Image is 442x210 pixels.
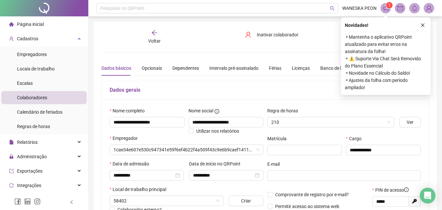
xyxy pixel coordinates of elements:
span: 210 [271,117,391,127]
span: Regras de horas [17,124,50,129]
span: Criar [241,197,251,204]
span: ⚬ ⚠️ Suporte Via Chat Será Removido do Plano Essencial [345,55,427,69]
span: search [330,6,335,11]
span: home [9,22,14,27]
label: Regra de horas [267,107,302,114]
span: Relatórios [17,140,38,145]
span: bell [412,5,417,11]
div: Banco de horas [320,65,352,72]
div: Opcionais [142,65,162,72]
span: notification [383,5,389,11]
button: Ver [399,117,421,127]
span: Escalas [17,81,33,86]
span: left [69,200,74,204]
span: Exportações [17,168,43,174]
span: ⚬ Mantenha o aplicativo QRPoint atualizado para evitar erros na assinatura da folha! [345,33,427,55]
span: Integrações [17,183,41,188]
label: Empregador [110,135,142,142]
div: Open Intercom Messenger [420,188,435,203]
div: Intervalo pré-assinalado [209,65,258,72]
span: Página inicial [17,22,44,27]
button: Inativar colaborador [240,29,303,40]
span: Empregadores [17,52,47,57]
div: Dados básicos [101,65,131,72]
label: Nome completo [110,107,149,114]
span: arrow-left [151,29,158,36]
div: Dependentes [172,65,199,72]
label: Matrícula [267,135,291,142]
span: ⚬ Novidade no Cálculo do Saldo! [345,69,427,77]
span: export [9,169,14,173]
span: Nome social [188,107,213,114]
span: file [9,140,14,144]
span: sync [9,183,14,188]
span: Locais de trabalho [17,66,55,71]
span: ⚬ Ajustes da folha com período ampliado! [345,77,427,91]
span: close [420,23,425,28]
h5: Dados gerais [110,86,421,94]
span: Comprovante de registro por e-mail? [275,192,349,197]
span: Utilizar nos relatórios [196,128,239,134]
span: WANESKA PEON [342,5,377,12]
span: Permitir acesso ao sistema web [275,204,339,209]
span: Calendário de feriados [17,109,62,115]
span: Novidades ! [345,22,368,29]
span: instagram [34,198,41,205]
sup: 1 [386,2,393,9]
span: 1 [388,3,391,8]
span: linkedin [24,198,31,205]
span: Inativar colaborador [257,31,298,38]
span: user-add [9,36,14,41]
button: Criar [229,196,263,206]
span: Voltar [148,38,161,44]
label: E-mail [267,161,284,168]
span: Colaboradores [17,95,47,100]
span: Administração [17,154,47,159]
span: PIN de acesso [375,186,409,194]
span: user-delete [245,31,252,38]
label: Local de trabalho principal [110,186,170,193]
span: mail [397,5,403,11]
label: Data de admissão [110,160,153,167]
span: info-circle [404,187,409,192]
span: Cadastros [17,36,38,41]
span: info-circle [215,109,219,114]
span: Ver [407,119,414,126]
div: Férias [269,65,281,72]
span: facebook [14,198,21,205]
div: Licenças [292,65,310,72]
span: lock [9,154,14,159]
img: 80603 [424,3,434,13]
span: 58402 [114,196,220,206]
span: 1cae34e607e530c947341e59f6ef4b22f4a509f43c9e6b9caef14119c4ed064e [114,145,259,155]
label: Cargo [346,135,365,142]
label: Data de início no QRPoint [189,160,245,167]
